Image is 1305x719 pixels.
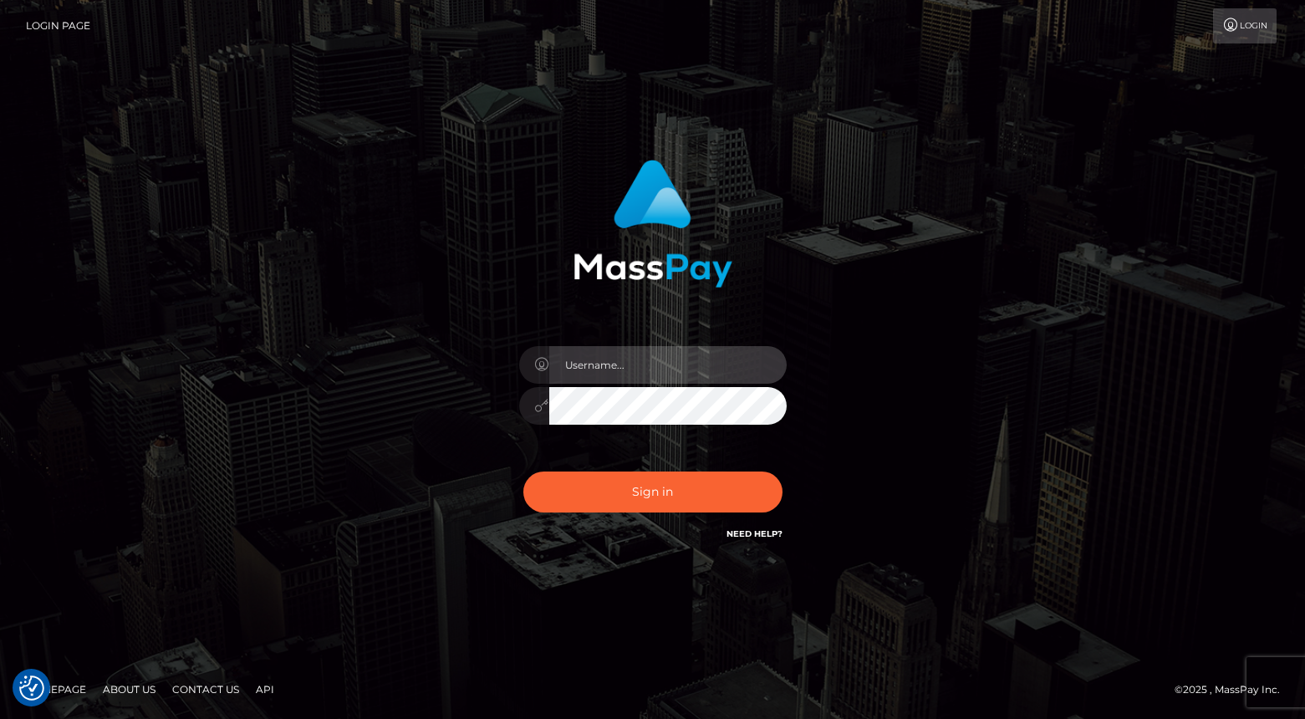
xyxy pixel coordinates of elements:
[26,8,90,43] a: Login Page
[18,676,93,702] a: Homepage
[549,346,787,384] input: Username...
[249,676,281,702] a: API
[726,528,782,539] a: Need Help?
[573,160,732,288] img: MassPay Login
[19,676,44,701] button: Consent Preferences
[19,676,44,701] img: Revisit consent button
[1175,681,1292,699] div: © 2025 , MassPay Inc.
[523,472,782,512] button: Sign in
[96,676,162,702] a: About Us
[166,676,246,702] a: Contact Us
[1213,8,1277,43] a: Login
